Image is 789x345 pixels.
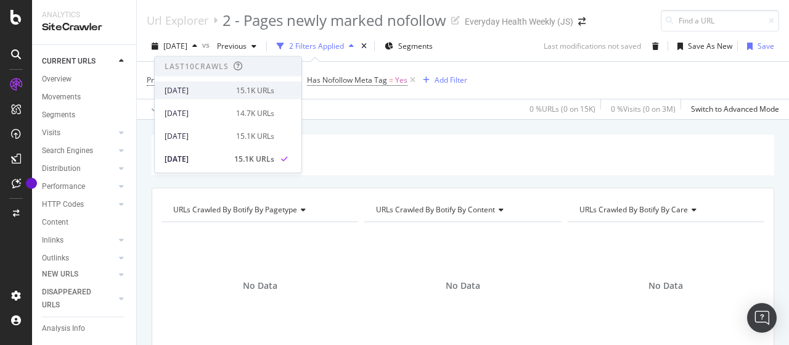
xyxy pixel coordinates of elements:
a: DISAPPEARED URLS [42,286,115,312]
span: 2025 Sep. 14th [163,41,187,51]
a: Segments [42,109,128,122]
span: No Data [648,280,683,292]
div: Open Intercom Messenger [747,303,777,333]
button: [DATE] [147,36,202,56]
div: arrow-right-arrow-left [578,17,586,26]
div: [DATE] [165,130,229,141]
span: Yes [395,72,407,89]
div: Distribution [42,162,81,175]
button: Switch to Advanced Mode [686,99,779,119]
div: CURRENT URLS [42,55,96,68]
div: 15.1K URLs [236,85,274,96]
a: Inlinks [42,234,115,247]
div: Inlinks [42,234,63,247]
h4: URLs Crawled By Botify By pagetype [171,200,347,220]
div: 0 % URLs ( 0 on 15K ) [529,104,595,114]
div: Add Filter [435,75,467,85]
span: No Data [243,280,277,292]
div: Content [42,216,68,229]
a: Distribution [42,162,115,175]
span: Previous [212,41,247,51]
div: Save [758,41,774,51]
span: Previous Has Nofollow Meta Tag [147,75,258,85]
div: Visits [42,127,60,139]
div: 15.1K URLs [236,130,274,141]
div: [DATE] [165,85,229,96]
button: 2 Filters Applied [272,36,359,56]
div: HTTP Codes [42,198,84,211]
h4: URLs Crawled By Botify By care [577,200,753,220]
a: Visits [42,127,115,139]
a: HTTP Codes [42,198,115,211]
div: 2 Filters Applied [289,41,344,51]
span: URLs Crawled By Botify By care [579,204,688,215]
span: vs [202,39,212,50]
button: Add Filter [418,73,467,88]
div: 15.1K URLs [234,153,274,164]
a: Performance [42,180,115,193]
div: [DATE] [165,107,229,118]
div: Analytics [42,10,126,20]
div: Overview [42,73,72,86]
a: NEW URLS [42,268,115,281]
span: Segments [398,41,433,51]
a: Url Explorer [147,14,208,27]
a: Overview [42,73,128,86]
span: Has Nofollow Meta Tag [307,75,387,85]
a: Search Engines [42,144,115,157]
span: URLs Crawled By Botify By pagetype [173,204,297,215]
div: Movements [42,91,81,104]
button: Segments [380,36,438,56]
div: SiteCrawler [42,20,126,35]
input: Find a URL [661,10,779,31]
div: Has Nofollow Meta Tag = Yes [161,155,764,165]
a: CURRENT URLS [42,55,115,68]
div: Search Engines [42,144,93,157]
div: times [359,40,369,52]
div: Everyday Health Weekly (JS) [465,15,573,28]
div: Segments [42,109,75,122]
button: Apply [147,99,182,119]
div: DISAPPEARED URLS [42,286,104,312]
div: Tooltip anchor [26,178,37,189]
span: No Data [446,280,480,292]
div: Performance [42,180,85,193]
div: 14.7K URLs [236,107,274,118]
div: Outlinks [42,252,69,265]
button: Save As New [672,36,732,56]
button: Save [742,36,774,56]
div: Save As New [688,41,732,51]
div: [DATE] [165,153,227,164]
a: Analysis Info [42,322,128,335]
button: Previous [212,36,261,56]
span: URLs Crawled By Botify By content [376,204,495,215]
div: Analysis Info [42,322,85,335]
div: 2 - Pages newly marked nofollow [223,10,446,31]
div: Last modifications not saved [544,41,641,51]
a: Outlinks [42,252,115,265]
div: 0 % Visits ( 0 on 3M ) [611,104,676,114]
a: Content [42,216,128,229]
div: Switch to Advanced Mode [691,104,779,114]
div: Last 10 Crawls [165,61,229,72]
span: = [389,75,393,85]
h4: URLs Crawled By Botify By content [374,200,550,220]
div: NEW URLS [42,268,78,281]
a: Movements [42,91,128,104]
